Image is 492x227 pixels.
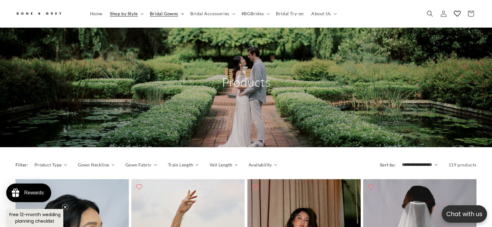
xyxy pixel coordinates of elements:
[380,162,396,167] label: Sort by:
[9,211,61,224] span: Free 12-month wedding planning checklist
[34,161,67,168] summary: Product Type (0 selected)
[6,209,63,227] div: Free 12-month wedding planning checklistClose teaser
[190,11,229,16] span: Bridal Accessories
[187,74,305,90] h2: Products
[168,161,193,168] span: Train Length
[16,161,28,168] h2: Filter:
[34,161,62,168] span: Product Type
[133,181,145,193] button: Add to wishlist
[210,161,238,168] summary: Veil Length (0 selected)
[238,7,272,20] summary: #BGBrides
[241,11,264,16] span: #BGBrides
[13,6,80,21] a: Bone and Grey Bridal
[78,161,109,168] span: Gown Neckline
[365,181,377,193] button: Add to wishlist
[78,161,115,168] summary: Gown Neckline (0 selected)
[125,161,157,168] summary: Gown Fabric (0 selected)
[90,11,102,16] span: Home
[311,11,331,16] span: About Us
[276,11,304,16] span: Bridal Try-on
[249,161,277,168] summary: Availability (0 selected)
[110,11,138,16] span: Shop by Style
[272,7,308,20] a: Bridal Try-on
[106,7,146,20] summary: Shop by Style
[168,161,199,168] summary: Train Length (0 selected)
[210,161,232,168] span: Veil Length
[442,210,487,219] p: Chat with us
[442,205,487,223] button: Open chatbox
[16,9,62,19] img: Bone and Grey Bridal
[17,181,29,193] button: Add to wishlist
[249,161,272,168] span: Availability
[150,11,178,16] span: Bridal Gowns
[249,181,261,193] button: Add to wishlist
[187,7,238,20] summary: Bridal Accessories
[146,7,187,20] summary: Bridal Gowns
[308,7,339,20] summary: About Us
[423,7,437,20] summary: Search
[24,190,44,196] div: Rewards
[86,7,106,20] a: Home
[125,161,151,168] span: Gown Fabric
[449,162,476,167] span: 119 products
[62,204,68,210] button: Close teaser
